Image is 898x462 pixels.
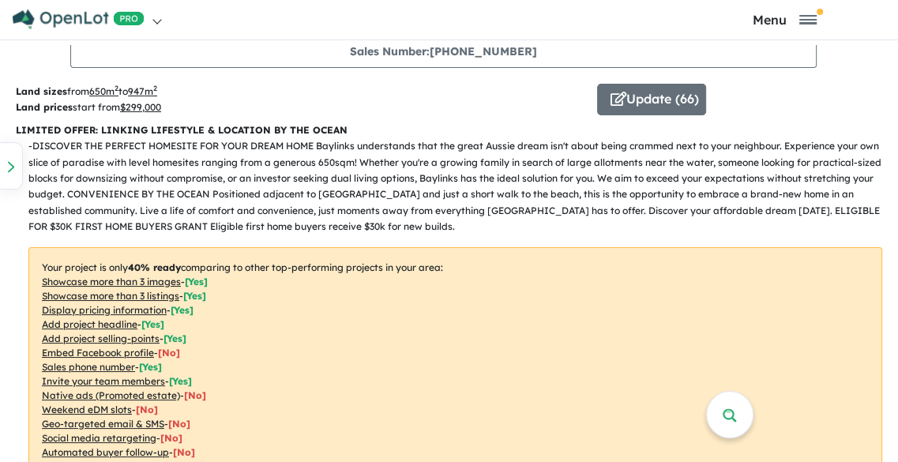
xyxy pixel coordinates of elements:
[115,84,118,92] sup: 2
[42,304,167,316] u: Display pricing information
[42,276,181,287] u: Showcase more than 3 images
[160,432,182,444] span: [No]
[597,84,706,115] button: Update (66)
[185,276,208,287] span: [ Yes ]
[42,389,180,401] u: Native ads (Promoted estate)
[16,122,882,138] p: LIMITED OFFER: LINKING LIFESTYLE & LOCATION BY THE OCEAN
[183,290,206,302] span: [ Yes ]
[120,101,161,113] u: $ 299,000
[70,35,817,68] button: Sales Number:[PHONE_NUMBER]
[128,261,181,273] b: 40 % ready
[675,12,894,27] button: Toggle navigation
[42,418,164,430] u: Geo-targeted email & SMS
[141,318,164,330] span: [ Yes ]
[136,404,158,415] span: [No]
[168,418,190,430] span: [No]
[128,85,157,97] u: 947 m
[173,446,195,458] span: [No]
[184,389,206,401] span: [No]
[169,375,192,387] span: [ Yes ]
[13,9,145,29] img: Openlot PRO Logo White
[42,332,160,344] u: Add project selling-points
[16,85,67,97] b: Land sizes
[42,290,179,302] u: Showcase more than 3 listings
[28,138,895,235] p: - DISCOVER THE PERFECT HOMESITE FOR YOUR DREAM HOME Baylinks understands that the great Aussie dr...
[16,100,585,115] p: start from
[42,375,165,387] u: Invite your team members
[42,361,135,373] u: Sales phone number
[16,84,585,100] p: from
[42,347,154,359] u: Embed Facebook profile
[139,361,162,373] span: [ Yes ]
[42,446,169,458] u: Automated buyer follow-up
[16,101,73,113] b: Land prices
[153,84,157,92] sup: 2
[163,332,186,344] span: [ Yes ]
[171,304,194,316] span: [ Yes ]
[42,318,137,330] u: Add project headline
[42,432,156,444] u: Social media retargeting
[42,404,132,415] u: Weekend eDM slots
[158,347,180,359] span: [ No ]
[89,85,118,97] u: 650 m
[118,85,157,97] span: to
